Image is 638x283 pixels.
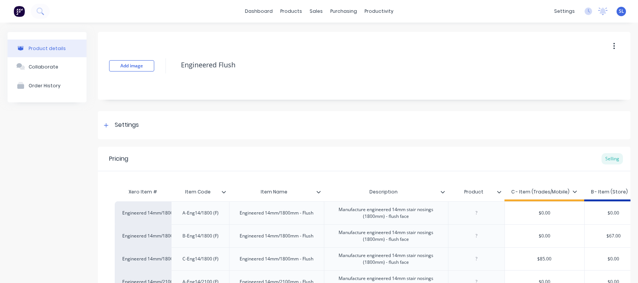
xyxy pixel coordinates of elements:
span: SL [619,8,624,15]
div: $0.00 [505,204,585,222]
div: productivity [361,6,397,17]
button: Order History [8,76,87,95]
div: Item Code [171,183,225,201]
div: C-Eng14/1800 (F) [176,254,225,264]
a: dashboard [241,6,276,17]
button: Product details [8,40,87,57]
div: Manufacture engineered 14mm stair nosings (1800mm) - flush face [327,205,445,221]
div: purchasing [327,6,361,17]
div: C - Item (Trades/Mobile) [511,189,577,195]
div: Xero Item # [115,184,171,199]
div: Manufacture engineered 14mm stair nosings (1800mm) - flush face [327,228,445,244]
div: products [276,6,306,17]
div: sales [306,6,327,17]
div: Pricing [109,154,128,163]
div: $85.00 [505,250,585,268]
div: settings [550,6,579,17]
div: Product details [29,46,66,51]
textarea: Engineered Flush [177,56,585,74]
div: Settings [115,120,139,130]
div: B - Item (Store) [591,189,635,195]
button: Collaborate [8,57,87,76]
div: Product [448,183,500,201]
img: Factory [14,6,25,17]
div: Selling [602,153,623,164]
div: Item Name [229,183,319,201]
div: A-Eng14/1800 (F) [176,208,225,218]
div: B-Eng14/1800 (F) [176,231,225,241]
div: Engineered 14mm/1800mm (F) [122,256,164,262]
iframe: Intercom live chat [612,257,630,275]
div: Description [324,183,444,201]
div: Engineered 14mm/1800mm - Flush [234,231,319,241]
div: Order History [29,83,61,88]
div: Item Code [171,184,229,199]
div: Manufacture engineered 14mm stair nosings (1800mm) - flush face [327,251,445,267]
div: Collaborate [29,64,58,70]
div: Engineered 14mm/1800mm (F) [122,233,164,239]
div: Description [324,184,448,199]
div: Product [448,184,504,199]
div: Engineered 14mm/1800mm - Flush [234,208,319,218]
button: Add image [109,60,154,72]
div: $0.00 [505,227,585,245]
div: Engineered 14mm/1800mm (F) [122,210,164,216]
div: Item Name [229,184,324,199]
div: Engineered 14mm/1800mm - Flush [234,254,319,264]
